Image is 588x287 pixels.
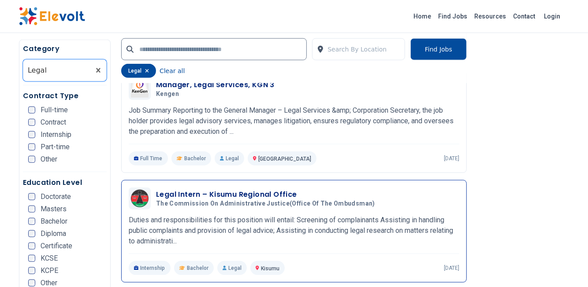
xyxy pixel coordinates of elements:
a: Home [410,9,435,23]
a: KengenManager, Legal Services, KGN 3KengenJob Summary Reporting to the General Manager – Legal Se... [129,78,459,166]
span: KCSE [41,255,58,262]
span: Diploma [41,230,66,237]
span: Doctorate [41,193,71,200]
input: Diploma [28,230,35,237]
span: Certificate [41,243,72,250]
p: Duties and responsibilities for this position will entail: Screening of complainants Assisting in... [129,215,459,247]
p: Job Summary Reporting to the General Manager – Legal Services &amp; Corporation Secretary, the jo... [129,105,459,137]
span: Part-time [41,143,70,151]
input: Part-time [28,143,35,151]
p: [DATE] [444,265,459,272]
button: Find Jobs [410,38,467,60]
span: Full-time [41,107,68,114]
h5: Category [23,44,107,54]
span: Kisumu [261,265,279,272]
h3: Legal Intern – Kisumu Regional Office [156,189,379,200]
input: Other [28,280,35,287]
input: Bachelor [28,218,35,225]
input: Other [28,156,35,163]
span: Bachelor [41,218,67,225]
input: Certificate [28,243,35,250]
span: Other [41,156,57,163]
span: The Commission on Administrative Justice(Office of the Ombudsman) [156,200,375,208]
a: The Commission on Administrative Justice(Office of the Ombudsman)Legal Intern – Kisumu Regional O... [129,188,459,275]
span: [GEOGRAPHIC_DATA] [258,156,311,162]
img: The Commission on Administrative Justice(Office of the Ombudsman) [131,190,149,207]
button: Clear all [160,64,185,78]
input: Doctorate [28,193,35,200]
p: Full Time [129,151,168,166]
input: Full-time [28,107,35,114]
span: Bachelor [187,265,208,272]
h5: Contract Type [23,91,107,101]
a: Resources [471,9,510,23]
input: Internship [28,131,35,138]
input: Masters [28,206,35,213]
iframe: Chat Widget [544,245,588,287]
input: Contract [28,119,35,126]
div: legal [121,64,156,78]
input: KCSE [28,255,35,262]
img: Elevolt [19,7,85,26]
span: Other [41,280,57,287]
a: Contact [510,9,539,23]
p: Legal [215,151,244,166]
h5: Education Level [23,177,107,188]
h3: Manager, Legal Services, KGN 3 [156,80,275,90]
input: KCPE [28,267,35,274]
p: Internship [129,261,171,275]
span: KCPE [41,267,58,274]
img: Kengen [131,80,149,98]
span: Kengen [156,90,179,98]
span: Masters [41,206,67,213]
p: Legal [217,261,247,275]
a: Find Jobs [435,9,471,23]
span: Bachelor [184,155,206,162]
span: Internship [41,131,71,138]
a: Login [539,7,566,25]
p: [DATE] [444,155,459,162]
span: Contract [41,119,66,126]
